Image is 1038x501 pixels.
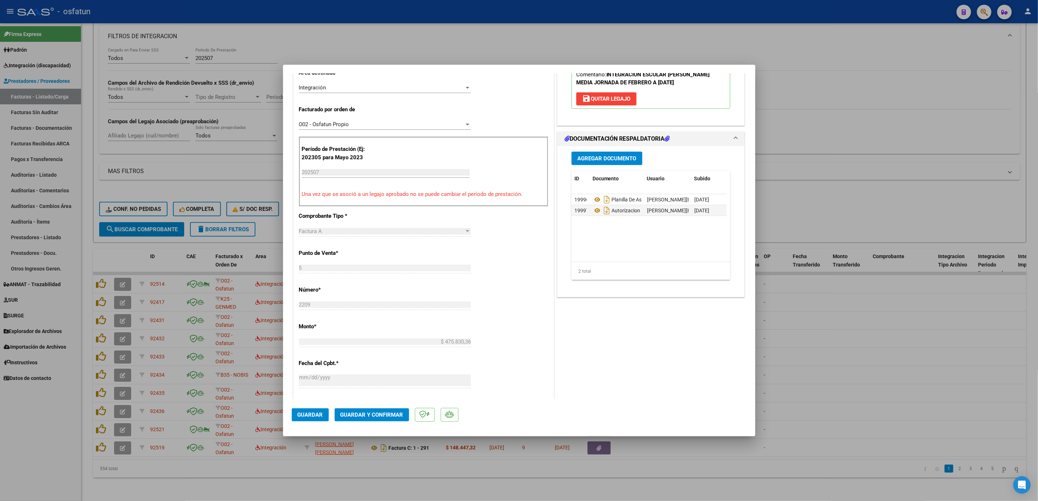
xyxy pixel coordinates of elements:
p: Punto de Venta [299,249,374,257]
span: Quitar Legajo [582,96,631,102]
mat-expansion-panel-header: DOCUMENTACIÓN RESPALDATORIA [557,132,745,146]
span: Integración [299,84,326,91]
span: Agregar Documento [577,155,637,162]
datatable-header-cell: Documento [590,171,644,187]
span: Autorizacion [593,208,640,213]
span: [DATE] [694,197,709,203]
button: Guardar y Confirmar [335,408,409,421]
p: Facturado por orden de [299,105,374,114]
span: 19997 [574,208,589,213]
span: [PERSON_NAME][EMAIL_ADDRESS][DOMAIN_NAME] - [PERSON_NAME] [647,197,809,203]
span: Subido [694,176,711,181]
div: Open Intercom Messenger [1013,476,1031,494]
span: ID [574,176,579,181]
p: Comprobante Tipo * [299,212,374,220]
span: 19996 [574,197,589,203]
span: [DATE] [694,208,709,213]
div: DOCUMENTACIÓN RESPALDATORIA [557,146,745,297]
datatable-header-cell: ID [571,171,590,187]
span: Documento [593,176,619,181]
datatable-header-cell: Usuario [644,171,691,187]
p: Una vez que se asoció a un legajo aprobado no se puede cambiar el período de prestación. [302,190,545,199]
span: Usuario [647,176,665,181]
i: Descargar documento [602,194,611,205]
span: Planilla De Asistencia [593,197,659,203]
mat-icon: save [582,94,591,103]
span: O02 - Osfatun Propio [299,121,349,128]
p: Número [299,286,374,294]
button: Quitar Legajo [576,92,637,105]
i: Descargar documento [602,205,611,216]
span: Guardar [298,412,323,418]
h1: DOCUMENTACIÓN RESPALDATORIA [565,135,670,143]
p: Monto [299,322,374,331]
div: 2 total [571,262,731,280]
datatable-header-cell: Subido [691,171,728,187]
button: Agregar Documento [571,152,642,165]
p: Fecha del Cpbt. [299,359,374,368]
p: Período de Prestación (Ej: 202305 para Mayo 2023 [302,145,375,161]
span: Factura A [299,228,322,235]
button: Guardar [292,408,329,421]
span: Guardar y Confirmar [340,412,403,418]
span: [PERSON_NAME][EMAIL_ADDRESS][DOMAIN_NAME] - [PERSON_NAME] [647,208,809,213]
